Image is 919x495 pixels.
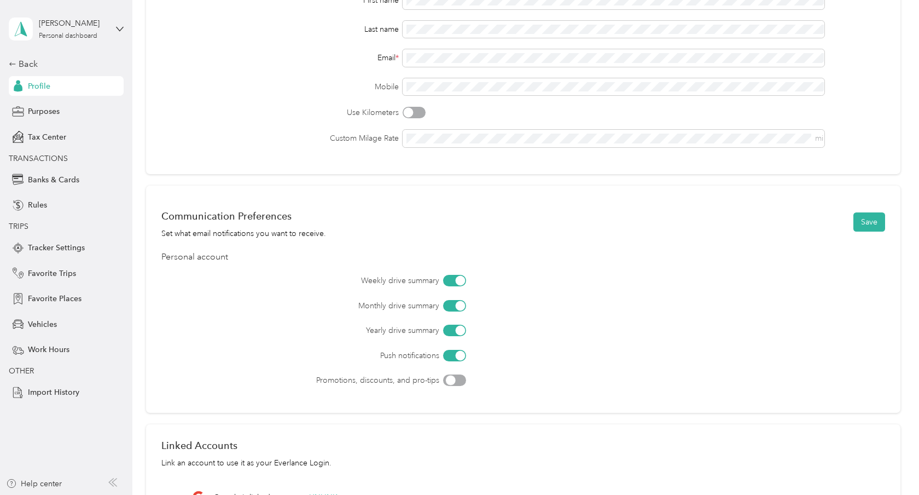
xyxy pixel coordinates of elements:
[28,131,66,143] span: Tax Center
[223,300,440,312] label: Monthly drive summary
[858,434,919,495] iframe: Everlance-gr Chat Button Frame
[223,325,440,336] label: Yearly drive summary
[28,319,57,330] span: Vehicles
[28,344,69,355] span: Work Hours
[28,293,82,304] span: Favorite Places
[853,212,885,232] button: Save
[223,375,440,386] label: Promotions, discounts, and pro-tips
[28,174,79,186] span: Banks & Cards
[223,275,440,286] label: Weekly drive summary
[161,440,885,451] div: Linked Accounts
[815,134,823,143] span: mi
[161,251,885,264] div: Personal account
[28,268,76,279] span: Favorite Trips
[39,18,107,29] div: [PERSON_NAME]
[39,33,97,39] div: Personal dashboard
[161,107,399,118] label: Use Kilometers
[6,478,62,490] button: Help center
[28,80,50,92] span: Profile
[28,242,85,254] span: Tracker Settings
[161,81,399,93] label: Mobile
[161,228,326,239] div: Set what email notifications you want to receive.
[161,24,399,35] div: Last name
[9,57,118,71] div: Back
[161,210,326,222] div: Communication Preferences
[9,366,34,376] span: OTHER
[223,350,440,361] label: Push notifications
[9,222,28,231] span: TRIPS
[9,154,68,163] span: TRANSACTIONS
[28,199,47,211] span: Rules
[161,52,399,64] div: Email
[28,106,60,117] span: Purposes
[161,457,885,469] div: Link an account to use it as your Everlance Login.
[161,133,399,144] label: Custom Milage Rate
[28,387,79,398] span: Import History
